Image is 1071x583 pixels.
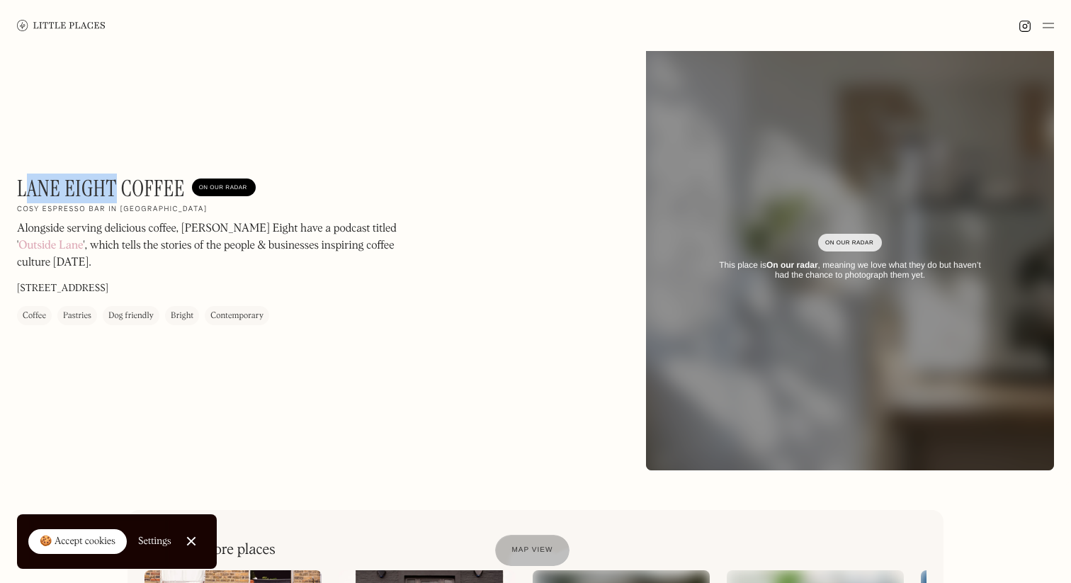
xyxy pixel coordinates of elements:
[171,309,193,323] div: Bright
[28,529,127,555] a: 🍪 Accept cookies
[199,181,249,195] div: On Our Radar
[17,281,108,296] p: [STREET_ADDRESS]
[40,535,115,549] div: 🍪 Accept cookies
[108,309,154,323] div: Dog friendly
[210,309,263,323] div: Contemporary
[17,220,399,271] p: Alongside serving delicious coffee, [PERSON_NAME] Eight have a podcast titled ' ', which tells th...
[138,536,171,546] div: Settings
[138,526,171,557] a: Settings
[23,309,46,323] div: Coffee
[17,175,185,202] h1: Lane Eight Coffee
[766,260,818,270] strong: On our radar
[177,527,205,555] a: Close Cookie Popup
[512,546,553,554] span: Map view
[711,260,989,281] div: This place is , meaning we love what they do but haven’t had the chance to photograph them yet.
[17,205,208,215] h2: Cosy espresso bar in [GEOGRAPHIC_DATA]
[63,309,91,323] div: Pastries
[495,535,570,566] a: Map view
[18,240,83,251] a: Outside Lane
[825,236,875,250] div: On Our Radar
